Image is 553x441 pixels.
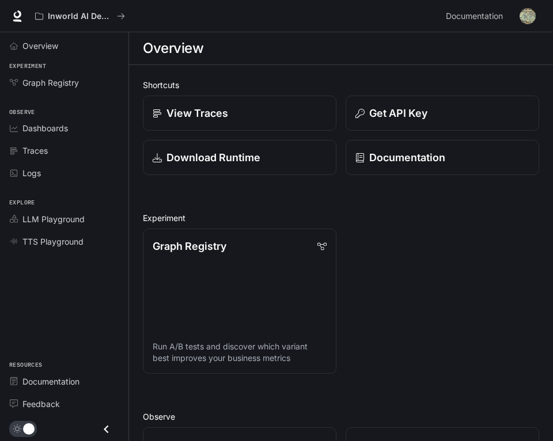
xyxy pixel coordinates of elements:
[446,9,503,24] span: Documentation
[23,422,35,435] span: Dark mode toggle
[153,341,327,364] p: Run A/B tests and discover which variant best improves your business metrics
[441,5,512,28] a: Documentation
[5,140,124,161] a: Traces
[143,37,203,60] h1: Overview
[5,231,124,252] a: TTS Playground
[22,40,58,52] span: Overview
[369,105,427,121] p: Get API Key
[516,5,539,28] button: User avatar
[5,118,124,138] a: Dashboards
[5,394,124,414] a: Feedback
[22,235,84,248] span: TTS Playground
[143,79,539,91] h2: Shortcuts
[22,398,60,410] span: Feedback
[520,8,536,24] img: User avatar
[346,96,539,131] button: Get API Key
[5,73,124,93] a: Graph Registry
[5,371,124,391] a: Documentation
[22,167,41,179] span: Logs
[30,5,130,28] button: All workspaces
[143,212,539,224] h2: Experiment
[346,140,539,175] a: Documentation
[153,238,226,254] p: Graph Registry
[22,375,79,387] span: Documentation
[93,417,119,441] button: Close drawer
[143,140,336,175] a: Download Runtime
[166,150,260,165] p: Download Runtime
[166,105,228,121] p: View Traces
[5,163,124,183] a: Logs
[48,12,112,21] p: Inworld AI Demos
[5,209,124,229] a: LLM Playground
[22,77,79,89] span: Graph Registry
[22,213,85,225] span: LLM Playground
[143,410,539,423] h2: Observe
[143,229,336,374] a: Graph RegistryRun A/B tests and discover which variant best improves your business metrics
[22,122,68,134] span: Dashboards
[5,36,124,56] a: Overview
[143,96,336,131] a: View Traces
[22,145,48,157] span: Traces
[369,150,445,165] p: Documentation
